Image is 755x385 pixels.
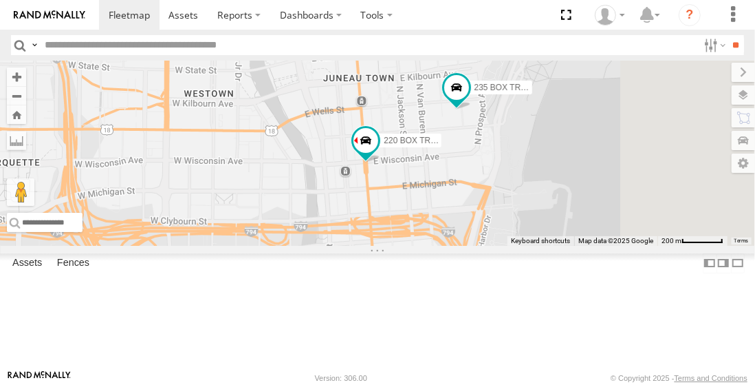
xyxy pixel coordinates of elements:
button: Map Scale: 200 m per 57 pixels [657,236,727,246]
label: Dock Summary Table to the Right [716,253,730,273]
button: Keyboard shortcuts [511,236,570,246]
img: rand-logo.svg [14,10,85,20]
label: Map Settings [732,154,755,173]
div: Version: 306.00 [315,374,367,382]
button: Zoom out [7,86,26,105]
label: Measure [7,131,26,150]
div: Dwayne Harer [590,5,630,25]
label: Dock Summary Table to the Left [703,253,716,273]
div: © Copyright 2025 - [611,374,747,382]
button: Drag Pegman onto the map to open Street View [7,178,34,206]
span: Map data ©2025 Google [578,237,653,244]
span: 220 BOX TRUCK [384,136,448,145]
i: ? [679,4,701,26]
label: Search Filter Options [699,35,728,55]
a: Visit our Website [8,371,71,385]
span: 235 BOX TRUCK [474,82,538,92]
label: Assets [6,253,49,273]
a: Terms and Conditions [675,374,747,382]
button: Zoom Home [7,105,26,124]
a: Terms [734,238,749,244]
label: Hide Summary Table [731,253,745,273]
label: Search Query [29,35,40,55]
label: Fences [50,253,96,273]
span: 200 m [661,237,681,244]
button: Zoom in [7,67,26,86]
